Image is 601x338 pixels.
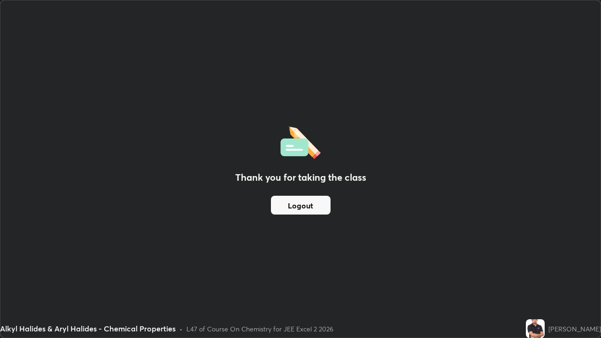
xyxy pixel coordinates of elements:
[235,170,366,184] h2: Thank you for taking the class
[548,324,601,334] div: [PERSON_NAME]
[179,324,183,334] div: •
[186,324,333,334] div: L47 of Course On Chemistry for JEE Excel 2 2026
[280,123,321,159] img: offlineFeedback.1438e8b3.svg
[271,196,331,215] button: Logout
[526,319,545,338] img: 5fba970c85c7484fbef5fa1617cbed6b.jpg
